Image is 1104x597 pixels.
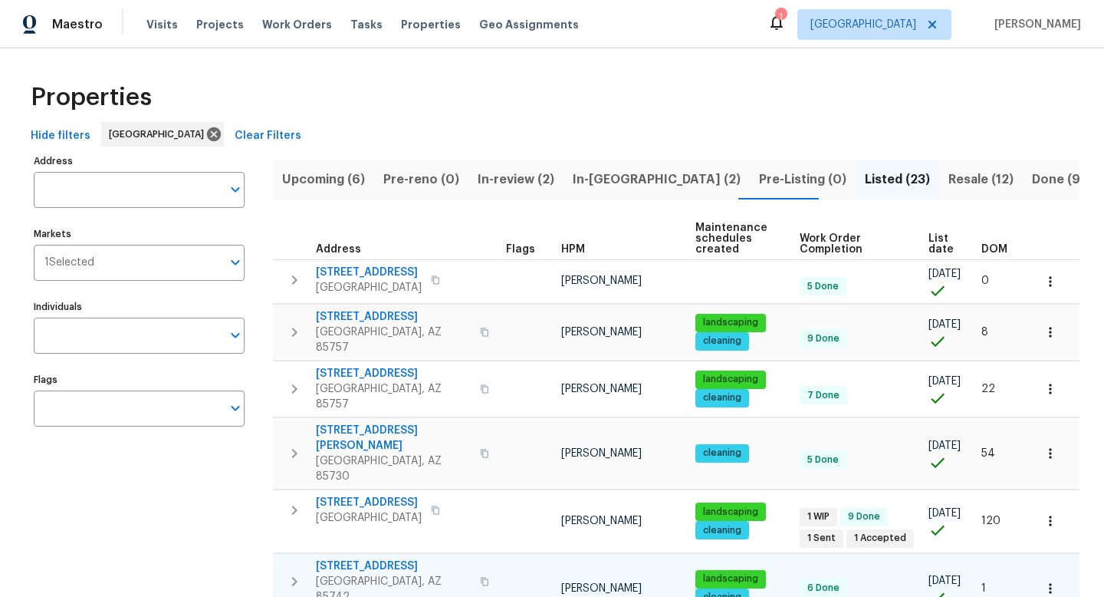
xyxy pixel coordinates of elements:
[316,454,471,484] span: [GEOGRAPHIC_DATA], AZ 85730
[697,447,747,460] span: cleaning
[981,583,986,594] span: 1
[981,384,995,394] span: 22
[561,275,642,286] span: [PERSON_NAME]
[478,169,554,190] span: In-review (2)
[981,275,989,286] span: 0
[561,448,642,459] span: [PERSON_NAME]
[801,454,845,467] span: 5 Done
[573,169,741,190] span: In-[GEOGRAPHIC_DATA] (2)
[34,157,245,166] label: Address
[981,244,1007,255] span: DOM
[34,302,245,312] label: Individuals
[865,169,930,190] span: Listed (23)
[316,309,471,325] span: [STREET_ADDRESS]
[282,169,365,190] span: Upcoming (6)
[225,325,246,346] button: Open
[506,244,535,255] span: Flags
[25,122,97,150] button: Hide filters
[31,127,90,146] span: Hide filters
[228,122,307,150] button: Clear Filters
[316,381,471,412] span: [GEOGRAPHIC_DATA], AZ 85757
[697,391,747,404] span: cleaning
[262,17,332,32] span: Work Orders
[848,532,912,545] span: 1 Accepted
[316,510,422,526] span: [GEOGRAPHIC_DATA]
[928,576,961,586] span: [DATE]
[316,280,422,295] span: [GEOGRAPHIC_DATA]
[316,325,471,355] span: [GEOGRAPHIC_DATA], AZ 85757
[1032,169,1101,190] span: Done (965)
[52,17,103,32] span: Maestro
[948,169,1014,190] span: Resale (12)
[928,440,961,451] span: [DATE]
[981,448,995,459] span: 54
[316,559,471,574] span: [STREET_ADDRESS]
[810,17,916,32] span: [GEOGRAPHIC_DATA]
[801,510,836,523] span: 1 WIP
[225,252,246,273] button: Open
[316,423,471,454] span: [STREET_ADDRESS][PERSON_NAME]
[801,280,845,293] span: 5 Done
[842,510,886,523] span: 9 Done
[801,582,846,595] span: 6 Done
[697,316,764,329] span: landscaping
[561,244,585,255] span: HPM
[697,335,747,348] span: cleaning
[981,516,1001,526] span: 120
[561,516,642,526] span: [PERSON_NAME]
[34,375,245,384] label: Flags
[775,9,786,25] div: 1
[759,169,846,190] span: Pre-Listing (0)
[801,332,846,345] span: 9 Done
[34,229,245,239] label: Markets
[928,233,955,255] span: List date
[316,495,422,510] span: [STREET_ADDRESS]
[401,17,461,32] span: Properties
[800,233,902,255] span: Work Order Completion
[928,376,961,387] span: [DATE]
[981,327,988,338] span: 8
[196,17,244,32] span: Projects
[988,17,1081,32] span: [PERSON_NAME]
[235,127,301,146] span: Clear Filters
[101,122,224,147] div: [GEOGRAPHIC_DATA]
[350,19,383,30] span: Tasks
[697,373,764,386] span: landscaping
[146,17,178,32] span: Visits
[928,269,961,279] span: [DATE]
[561,583,642,594] span: [PERSON_NAME]
[109,127,210,142] span: [GEOGRAPHIC_DATA]
[801,532,842,545] span: 1 Sent
[44,256,94,269] span: 1 Selected
[697,506,764,519] span: landscaping
[225,397,246,419] button: Open
[225,179,246,200] button: Open
[316,265,422,280] span: [STREET_ADDRESS]
[801,389,846,402] span: 7 Done
[928,508,961,519] span: [DATE]
[697,572,764,585] span: landscaping
[697,524,747,537] span: cleaning
[316,366,471,381] span: [STREET_ADDRESS]
[316,244,361,255] span: Address
[31,90,152,105] span: Properties
[479,17,579,32] span: Geo Assignments
[383,169,459,190] span: Pre-reno (0)
[928,319,961,330] span: [DATE]
[561,327,642,338] span: [PERSON_NAME]
[695,223,774,255] span: Maintenance schedules created
[561,384,642,394] span: [PERSON_NAME]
